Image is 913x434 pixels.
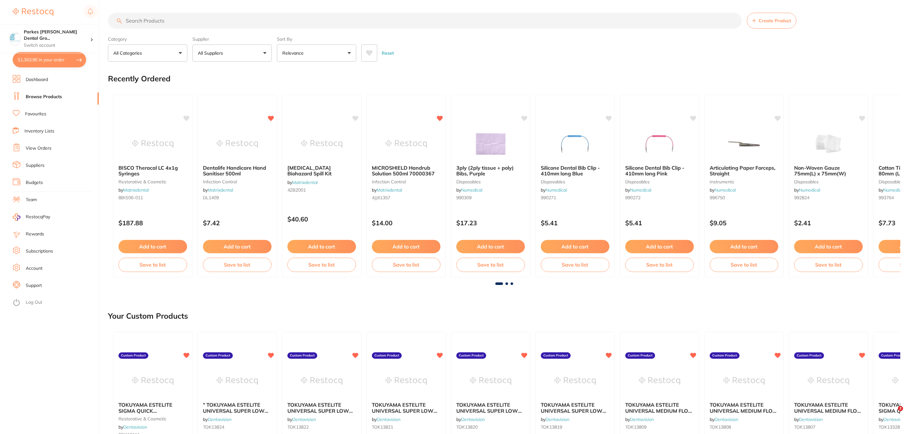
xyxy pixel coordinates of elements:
label: Custom Product [710,352,740,359]
a: Team [26,197,37,203]
b: TOKUYAMA ESTELITE UNIVERSAL SUPER LOW FLOW RESTORATIVE SYRINGE A1 3.0G [541,402,609,414]
img: " TOKUYAMA ESTELITE UNIVERSAL SUPER LOW FLOW RESTORATIVE SYRINGE A5 3.0G" [217,365,258,397]
span: by [287,417,316,422]
img: 3ply (2ply tissue + poly) Bibs, Purple [470,128,511,160]
span: by [541,187,567,193]
a: Restocq Logo [13,5,53,19]
p: All Categories [113,50,144,56]
a: Numedical [883,187,905,193]
input: Search Products [108,13,742,29]
b: TOKUYAMA ESTELITE UNIVERSAL SUPER LOW FLOW RESTORATIVE SYRINGE A3 3.0G [372,402,440,414]
p: $40.60 [287,215,356,223]
a: Dentavision [546,417,569,422]
b: TOKUYAMA ESTELITE UNIVERSAL MEDIUM FLOW RESTORATIVE SYRINGE A3 3.0G [625,402,694,414]
b: Silicone Dental Bib Clip - 410mm long Blue [541,165,609,177]
img: RestocqPay [13,214,20,221]
button: Save to list [625,258,694,272]
small: disposables [625,179,694,184]
button: All Categories [108,44,187,62]
small: 4ZBZ001 [287,187,356,193]
span: by [794,417,823,422]
small: disposables [456,179,525,184]
p: $14.00 [372,219,440,227]
img: Non-Woven Gauze 75mm(L) x 75mm(W) [808,128,849,160]
span: by [710,187,736,193]
span: by [372,417,400,422]
a: Matrixdental [292,180,318,185]
a: Account [26,265,43,272]
a: Dentavision [208,417,232,422]
label: Supplier [192,36,272,42]
span: by [541,417,569,422]
small: infection control [372,179,440,184]
b: MICROSHIELD Handrub Solution 500ml 70000367 [372,165,440,177]
small: 8BIS06-011 [118,195,187,200]
img: TOKUYAMA ESTELITE UNIVERSAL SUPER LOW FLOW RESTORATIVE SYRINGE A3 3.0G [386,365,427,397]
span: by [625,417,654,422]
button: Add to cart [118,240,187,253]
img: Silicone Dental Bib Clip - 410mm long Pink [639,128,680,160]
a: Browse Products [26,94,62,100]
b: TOKUYAMA ESTELITE UNIVERSAL MEDIUM FLOW RESTORATIVE SYRINGE A2 3.0G [710,402,778,414]
b: Dentalife Handicare Hand Sanitiser 500ml [203,165,272,177]
p: $9.05 [710,219,778,227]
small: DL1409 [203,195,272,200]
span: by [879,187,905,193]
a: Numedical [799,187,820,193]
button: Add to cart [287,240,356,253]
p: $5.41 [625,219,694,227]
span: by [203,187,233,193]
img: TOKUYAMA ESTELITE UNIVERSAL SUPER LOW FLOW RESTORATIVE SYRINGE A2 3.0G [470,365,511,397]
b: " TOKUYAMA ESTELITE UNIVERSAL SUPER LOW FLOW RESTORATIVE SYRINGE A5 3.0G" [203,402,272,414]
span: 2 [898,406,903,411]
a: View Orders [26,145,51,152]
span: by [118,187,149,193]
a: Dentavision [883,417,907,422]
span: by [456,417,485,422]
label: Custom Product [879,352,909,359]
button: Add to cart [456,240,525,253]
b: Non-Woven Gauze 75mm(L) x 75mm(W) [794,165,863,177]
label: Category [108,36,187,42]
a: Matrixdental [208,187,233,193]
label: Custom Product [287,352,317,359]
label: Sort By [277,36,356,42]
span: by [118,424,147,430]
button: Save to list [118,258,187,272]
p: $7.42 [203,219,272,227]
img: Parkes Baker Dental Group [10,32,20,43]
a: Dentavision [123,424,147,430]
b: TOKUYAMA ESTELITE UNIVERSAL SUPER LOW FLOW RESTORATIVE SYRINGE A2 3.0G [456,402,525,414]
a: Numedical [630,187,651,193]
label: Custom Product [118,352,148,359]
button: Save to list [710,258,778,272]
p: Switch account [24,42,90,49]
button: All Suppliers [192,44,272,62]
h2: Your Custom Products [108,312,188,321]
img: BISCO Theracal LC 4x1g Syringes [132,128,173,160]
b: BISCO Theracal LC 4x1g Syringes [118,165,187,177]
b: TOKUYAMA ESTELITE UNIVERSAL SUPER LOW FLOW RESTORATIVE SYRINGE A3.5 3.0G [287,402,356,414]
b: 3ply (2ply tissue + poly) Bibs, Purple [456,165,525,177]
button: Save to list [203,258,272,272]
p: Relevance [282,50,306,56]
img: Dentalife Handicare Hand Sanitiser 500ml [217,128,258,160]
button: Save to list [794,258,863,272]
small: TOK13819 [541,424,609,430]
button: Relevance [277,44,356,62]
p: $2.41 [794,219,863,227]
a: Dentavision [292,417,316,422]
span: by [794,187,820,193]
a: Dashboard [26,77,48,83]
a: Support [26,282,42,289]
button: Create Product [747,13,796,29]
button: Save to list [541,258,609,272]
button: Add to cart [794,240,863,253]
a: Numedical [546,187,567,193]
small: 992824 [794,195,863,200]
label: Custom Product [203,352,233,359]
span: Create Product [759,18,791,23]
small: TOK13824 [203,424,272,430]
b: Body Fluid Biohazard Spill Kit [287,165,356,177]
small: infection control [203,179,272,184]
